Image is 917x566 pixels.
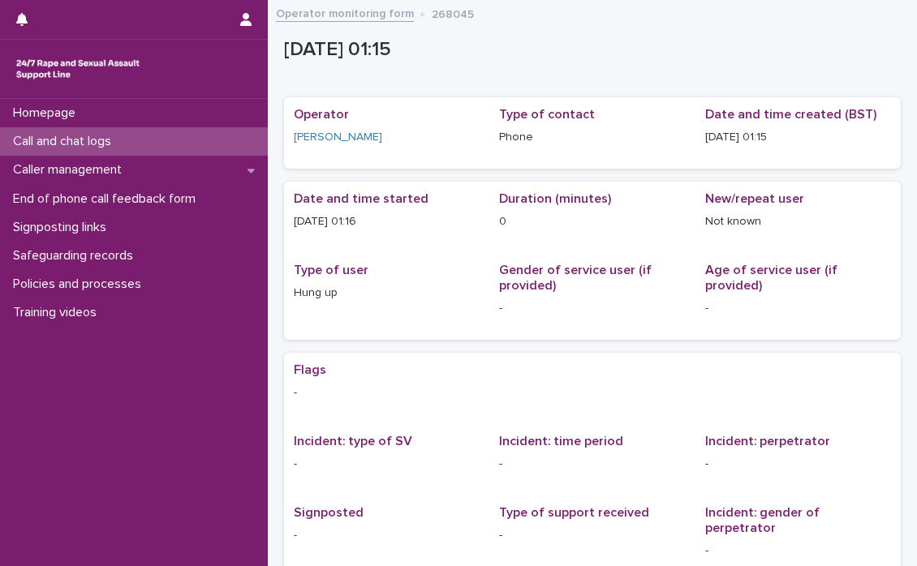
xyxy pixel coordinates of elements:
[499,108,595,121] span: Type of contact
[294,435,412,448] span: Incident: type of SV
[6,134,124,149] p: Call and chat logs
[432,4,474,22] p: 268045
[6,305,110,320] p: Training videos
[499,456,685,473] p: -
[499,506,649,519] span: Type of support received
[294,192,428,205] span: Date and time started
[6,105,88,121] p: Homepage
[705,192,804,205] span: New/repeat user
[6,277,154,292] p: Policies and processes
[705,129,891,146] p: [DATE] 01:15
[705,300,891,317] p: -
[294,108,349,121] span: Operator
[294,285,480,302] p: Hung up
[294,264,368,277] span: Type of user
[499,435,623,448] span: Incident: time period
[294,456,480,473] p: -
[294,363,326,376] span: Flags
[705,456,891,473] p: -
[705,108,876,121] span: Date and time created (BST)
[499,129,685,146] p: Phone
[705,264,837,292] span: Age of service user (if provided)
[499,300,685,317] p: -
[6,162,135,178] p: Caller management
[499,213,685,230] p: 0
[294,213,480,230] p: [DATE] 01:16
[294,527,480,544] p: -
[284,38,894,62] p: [DATE] 01:15
[6,248,146,264] p: Safeguarding records
[6,220,119,235] p: Signposting links
[499,264,652,292] span: Gender of service user (if provided)
[705,213,891,230] p: Not known
[294,384,891,401] p: -
[6,191,209,207] p: End of phone call feedback form
[276,3,414,22] a: Operator monitoring form
[294,506,364,519] span: Signposted
[294,129,382,146] a: [PERSON_NAME]
[705,506,820,534] span: Incident: gender of perpetrator
[499,527,685,544] p: -
[705,542,891,560] p: -
[499,192,611,205] span: Duration (minutes)
[13,53,143,85] img: rhQMoQhaT3yELyF149Cw
[705,435,830,448] span: Incident: perpetrator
